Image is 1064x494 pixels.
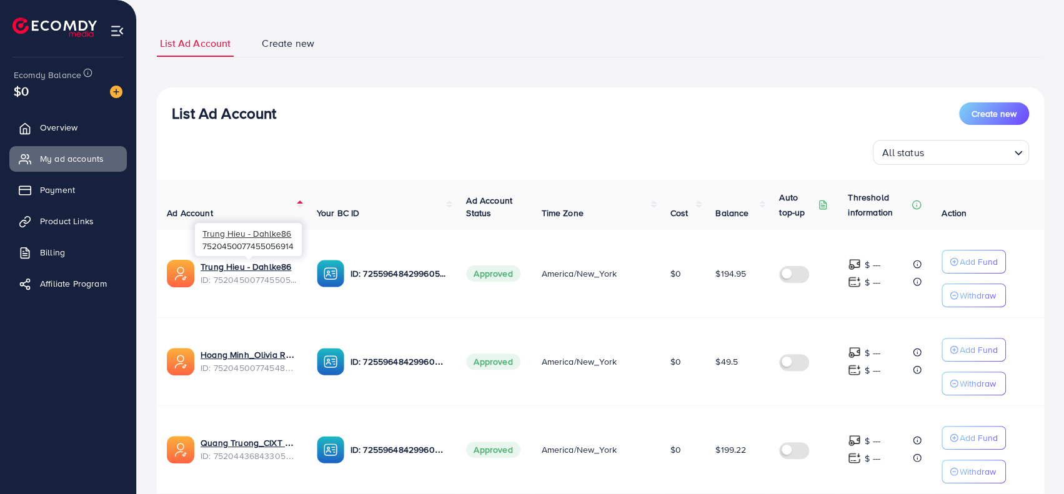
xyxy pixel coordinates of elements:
[12,17,97,37] img: logo
[466,353,520,370] span: Approved
[848,434,861,447] img: top-up amount
[195,223,302,256] div: 7520450077455056914
[960,430,998,445] p: Add Fund
[14,69,81,81] span: Ecomdy Balance
[160,36,231,51] span: List Ad Account
[201,348,297,361] a: Hoang Minh_Olivia Recendiz LLC
[541,267,617,280] span: America/New_York
[9,209,127,234] a: Product Links
[715,355,738,368] span: $49.5
[167,207,213,219] span: Ad Account
[942,426,1006,450] button: Add Fund
[466,442,520,458] span: Approved
[201,260,297,273] a: Trung Hieu - Dahlke86
[466,265,520,282] span: Approved
[865,363,880,378] p: $ ---
[960,288,996,303] p: Withdraw
[541,207,583,219] span: Time Zone
[201,437,297,449] a: Quang Truong_CIXT FLY LLC
[848,258,861,271] img: top-up amount
[715,267,746,280] span: $194.95
[201,274,297,286] span: ID: 7520450077455056914
[351,442,447,457] p: ID: 7255964842996056065
[317,436,344,463] img: ic-ba-acc.ded83a64.svg
[351,266,447,281] p: ID: 7255964842996056065
[40,121,77,134] span: Overview
[167,348,194,375] img: ic-ads-acc.e4c84228.svg
[960,464,996,479] p: Withdraw
[873,140,1029,165] div: Search for option
[110,86,122,98] img: image
[541,355,617,368] span: America/New_York
[201,362,297,374] span: ID: 7520450077454827538
[9,115,127,140] a: Overview
[167,436,194,463] img: ic-ads-acc.e4c84228.svg
[670,207,689,219] span: Cost
[317,260,344,287] img: ic-ba-acc.ded83a64.svg
[9,240,127,265] a: Billing
[942,460,1006,483] button: Withdraw
[40,152,104,165] span: My ad accounts
[972,107,1017,120] span: Create new
[351,354,447,369] p: ID: 7255964842996056065
[959,102,1029,125] button: Create new
[167,260,194,287] img: ic-ads-acc.e4c84228.svg
[942,338,1006,362] button: Add Fund
[865,451,880,466] p: $ ---
[848,363,861,377] img: top-up amount
[541,443,617,456] span: America/New_York
[172,104,276,122] h3: List Ad Account
[848,452,861,465] img: top-up amount
[14,82,29,100] span: $0
[942,207,967,219] span: Action
[40,215,94,227] span: Product Links
[880,144,927,162] span: All status
[928,141,1009,162] input: Search for option
[715,443,746,456] span: $199.22
[317,348,344,375] img: ic-ba-acc.ded83a64.svg
[960,342,998,357] p: Add Fund
[960,254,998,269] p: Add Fund
[9,146,127,171] a: My ad accounts
[262,36,314,51] span: Create new
[201,450,297,462] span: ID: 7520443684330586119
[201,437,297,462] div: <span class='underline'>Quang Truong_CIXT FLY LLC</span></br>7520443684330586119
[1011,438,1055,485] iframe: Chat
[865,345,880,360] p: $ ---
[670,443,681,456] span: $0
[317,207,360,219] span: Your BC ID
[40,277,107,290] span: Affiliate Program
[201,348,297,374] div: <span class='underline'>Hoang Minh_Olivia Recendiz LLC</span></br>7520450077454827538
[865,257,880,272] p: $ ---
[848,190,909,220] p: Threshold information
[865,275,880,290] p: $ ---
[202,227,291,239] span: Trung Hieu - Dahlke86
[848,346,861,359] img: top-up amount
[670,267,681,280] span: $0
[942,372,1006,395] button: Withdraw
[960,376,996,391] p: Withdraw
[670,355,681,368] span: $0
[865,433,880,448] p: $ ---
[110,24,124,38] img: menu
[40,246,65,259] span: Billing
[942,284,1006,307] button: Withdraw
[40,184,75,196] span: Payment
[715,207,748,219] span: Balance
[466,194,512,219] span: Ad Account Status
[942,250,1006,274] button: Add Fund
[848,275,861,289] img: top-up amount
[9,177,127,202] a: Payment
[779,190,815,220] p: Auto top-up
[9,271,127,296] a: Affiliate Program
